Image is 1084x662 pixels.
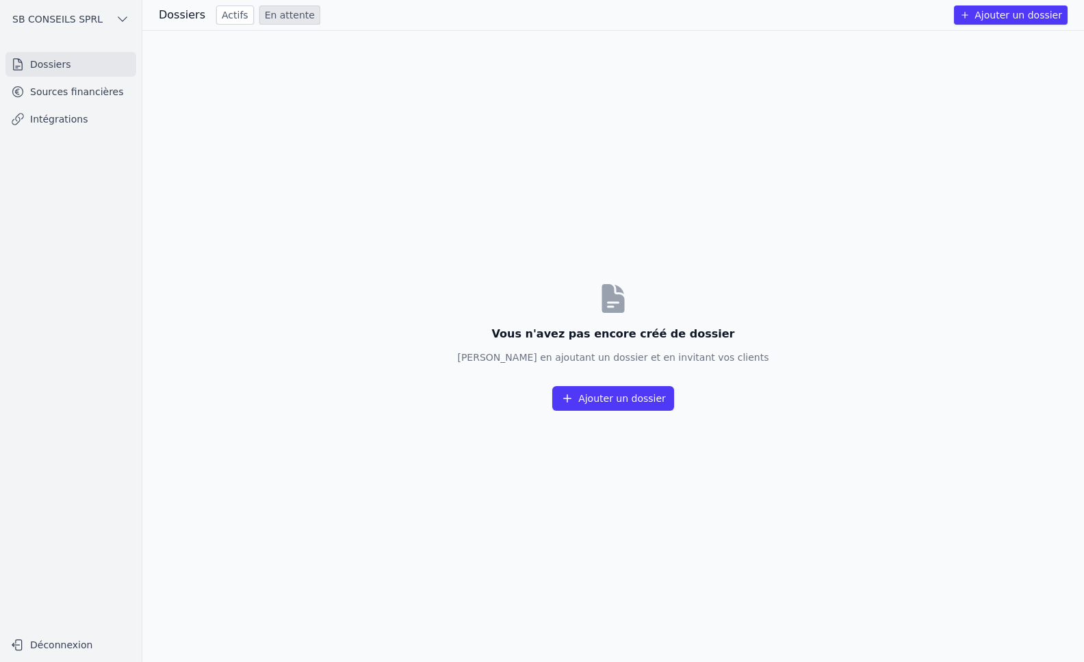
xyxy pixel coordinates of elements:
[259,5,320,25] a: En attente
[457,326,769,342] h3: Vous n'avez pas encore créé de dossier
[457,351,769,364] p: [PERSON_NAME] en ajoutant un dossier et en invitant vos clients
[5,634,136,656] button: Déconnexion
[12,12,103,26] span: SB CONSEILS SPRL
[5,79,136,104] a: Sources financières
[954,5,1068,25] button: Ajouter un dossier
[216,5,254,25] a: Actifs
[159,7,205,23] h3: Dossiers
[5,8,136,30] button: SB CONSEILS SPRL
[5,107,136,131] a: Intégrations
[5,52,136,77] a: Dossiers
[552,386,674,411] button: Ajouter un dossier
